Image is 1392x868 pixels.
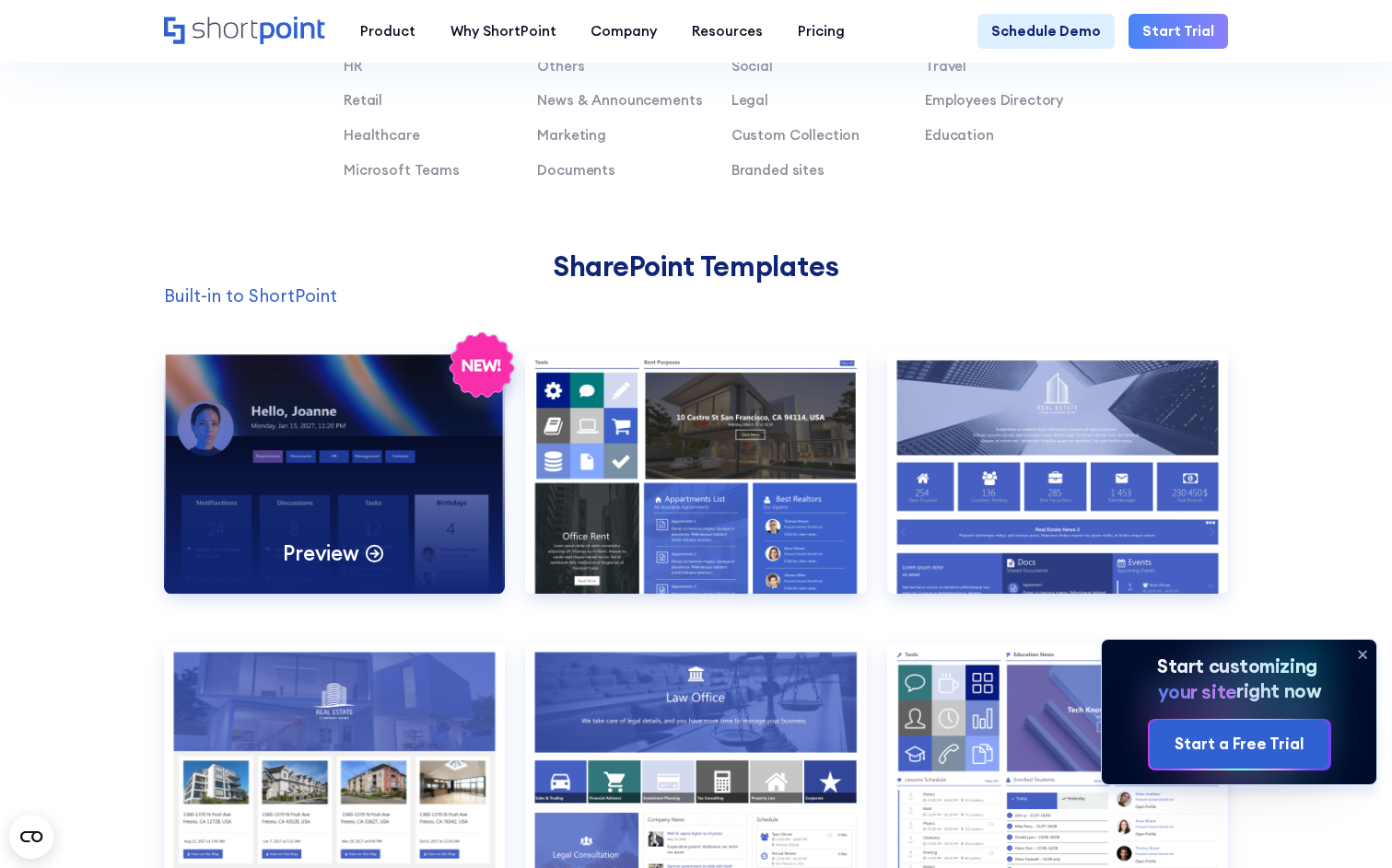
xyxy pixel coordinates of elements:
a: Start Trial [1129,14,1228,49]
a: Employees Directory [925,91,1063,109]
p: Built-in to ShortPoint [164,283,1229,308]
a: Travel [925,57,966,75]
a: Company [574,14,675,49]
a: Microsoft Teams [344,161,460,179]
iframe: Chat Widget [1060,654,1392,868]
a: Resources [674,14,780,49]
a: Education [925,126,994,144]
div: Product [360,21,415,42]
a: Documents 2 [887,351,1228,622]
a: HR [344,57,362,75]
a: Start a Free Trial [1150,721,1328,770]
a: Others [537,57,584,75]
a: CommunicationPreview [164,351,505,622]
div: Why ShortPoint [450,21,556,42]
a: Why ShortPoint [433,14,574,49]
p: Preview [283,539,358,566]
a: Retail [344,91,382,109]
a: News & Announcements [537,91,702,109]
div: Company [591,21,657,42]
a: Custom Collection [731,126,860,144]
a: Pricing [780,14,862,49]
a: Social [731,57,773,75]
a: Product [343,14,433,49]
h2: SharePoint Templates [164,250,1229,283]
div: Pricing [798,21,845,42]
a: Schedule Demo [977,14,1115,49]
a: Legal [731,91,768,109]
a: Healthcare [344,126,420,144]
a: Home [164,17,326,46]
a: Documents [537,161,615,179]
button: Open CMP widget [9,815,53,859]
a: Marketing [537,126,606,144]
div: Start a Free Trial [1176,733,1304,757]
a: Branded sites [731,161,825,179]
div: Resources [692,21,763,42]
a: Documents 1 [525,351,866,622]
